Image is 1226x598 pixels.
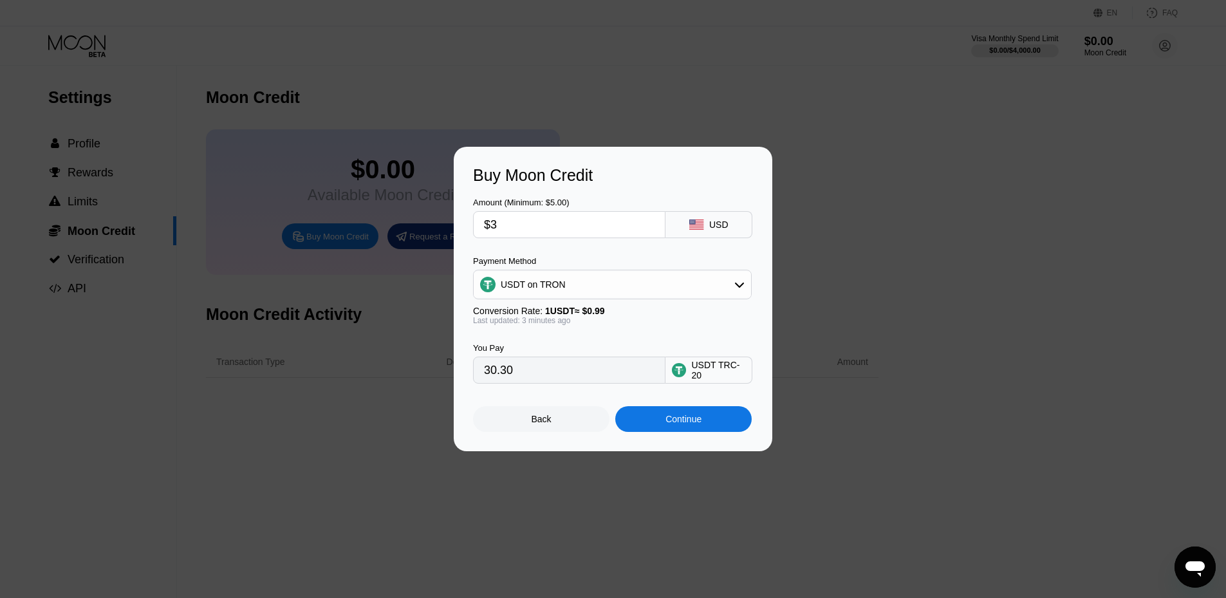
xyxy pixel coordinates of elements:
iframe: Button to launch messaging window [1175,547,1216,588]
div: Amount (Minimum: $5.00) [473,198,665,207]
div: Back [532,414,552,424]
div: Buy Moon Credit [473,166,753,185]
div: USDT TRC-20 [691,360,745,380]
div: USDT on TRON [501,279,566,290]
div: Payment Method [473,256,752,266]
div: USD [709,220,729,230]
div: Conversion Rate: [473,306,752,316]
div: You Pay [473,343,665,353]
div: Continue [665,414,701,424]
div: Last updated: 3 minutes ago [473,316,752,325]
span: 1 USDT ≈ $0.99 [545,306,605,316]
input: $0.00 [484,212,655,238]
div: USDT on TRON [474,272,751,297]
div: Back [473,406,609,432]
div: Continue [615,406,752,432]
